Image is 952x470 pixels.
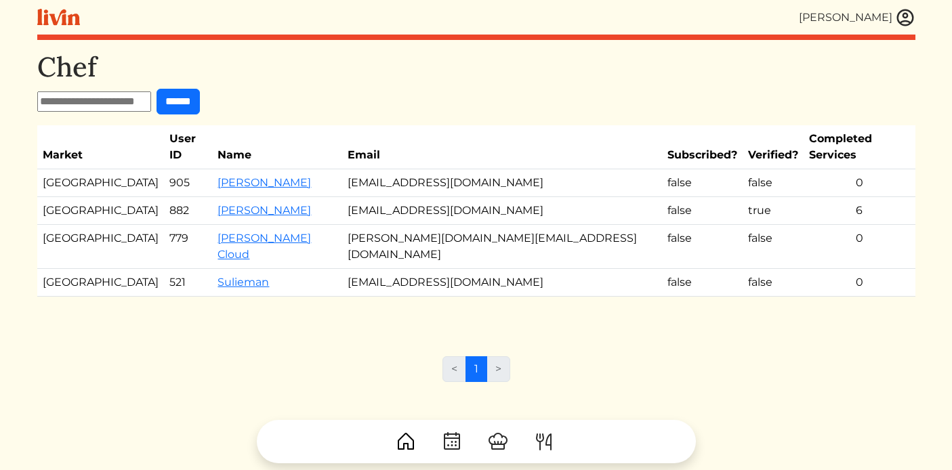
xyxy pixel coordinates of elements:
a: [PERSON_NAME] [218,204,311,217]
th: User ID [164,125,213,169]
td: 0 [804,169,915,197]
td: 6 [804,197,915,225]
th: Verified? [743,125,804,169]
img: CalendarDots-5bcf9d9080389f2a281d69619e1c85352834be518fbc73d9501aef674afc0d57.svg [441,431,463,452]
img: House-9bf13187bcbb5817f509fe5e7408150f90897510c4275e13d0d5fca38e0b5951.svg [395,431,417,452]
td: [EMAIL_ADDRESS][DOMAIN_NAME] [342,269,662,297]
td: false [743,169,804,197]
h1: Chef [37,51,915,83]
td: false [743,225,804,269]
img: livin-logo-a0d97d1a881af30f6274990eb6222085a2533c92bbd1e4f22c21b4f0d0e3210c.svg [37,9,80,26]
td: false [662,225,743,269]
a: [PERSON_NAME] Cloud [218,232,311,261]
td: [GEOGRAPHIC_DATA] [37,269,164,297]
td: [GEOGRAPHIC_DATA] [37,169,164,197]
th: Name [212,125,342,169]
td: [GEOGRAPHIC_DATA] [37,197,164,225]
a: 1 [465,356,487,382]
nav: Page [442,356,510,393]
th: Completed Services [804,125,915,169]
td: 905 [164,169,213,197]
td: 779 [164,225,213,269]
img: user_account-e6e16d2ec92f44fc35f99ef0dc9cddf60790bfa021a6ecb1c896eb5d2907b31c.svg [895,7,915,28]
td: 0 [804,225,915,269]
td: [PERSON_NAME][DOMAIN_NAME][EMAIL_ADDRESS][DOMAIN_NAME] [342,225,662,269]
th: Email [342,125,662,169]
td: [EMAIL_ADDRESS][DOMAIN_NAME] [342,197,662,225]
td: false [662,197,743,225]
td: false [662,169,743,197]
div: [PERSON_NAME] [799,9,892,26]
td: 521 [164,269,213,297]
a: Sulieman [218,276,269,289]
th: Subscribed? [662,125,743,169]
img: ChefHat-a374fb509e4f37eb0702ca99f5f64f3b6956810f32a249b33092029f8484b388.svg [487,431,509,452]
td: false [662,269,743,297]
th: Market [37,125,164,169]
td: true [743,197,804,225]
a: [PERSON_NAME] [218,176,311,189]
td: 882 [164,197,213,225]
img: ForkKnife-55491504ffdb50bab0c1e09e7649658475375261d09fd45db06cec23bce548bf.svg [533,431,555,452]
td: [EMAIL_ADDRESS][DOMAIN_NAME] [342,169,662,197]
td: false [743,269,804,297]
td: 0 [804,269,915,297]
td: [GEOGRAPHIC_DATA] [37,225,164,269]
